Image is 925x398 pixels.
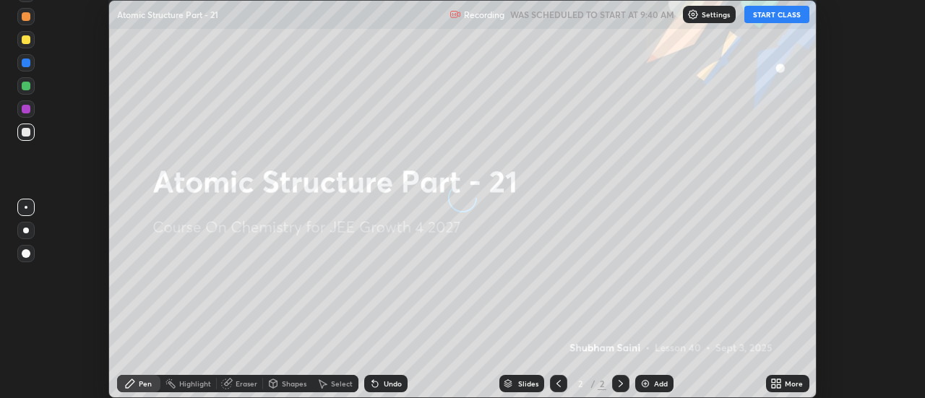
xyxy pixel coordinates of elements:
div: Pen [139,380,152,387]
div: More [785,380,803,387]
div: 2 [573,379,588,388]
div: Highlight [179,380,211,387]
h5: WAS SCHEDULED TO START AT 9:40 AM [510,8,674,21]
button: START CLASS [744,6,809,23]
p: Recording [464,9,504,20]
div: Add [654,380,668,387]
img: recording.375f2c34.svg [449,9,461,20]
div: Undo [384,380,402,387]
p: Atomic Structure Part - 21 [117,9,218,20]
img: add-slide-button [640,378,651,389]
img: class-settings-icons [687,9,699,20]
div: / [590,379,595,388]
div: Slides [518,380,538,387]
div: 2 [598,377,606,390]
div: Select [331,380,353,387]
p: Settings [702,11,730,18]
div: Shapes [282,380,306,387]
div: Eraser [236,380,257,387]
